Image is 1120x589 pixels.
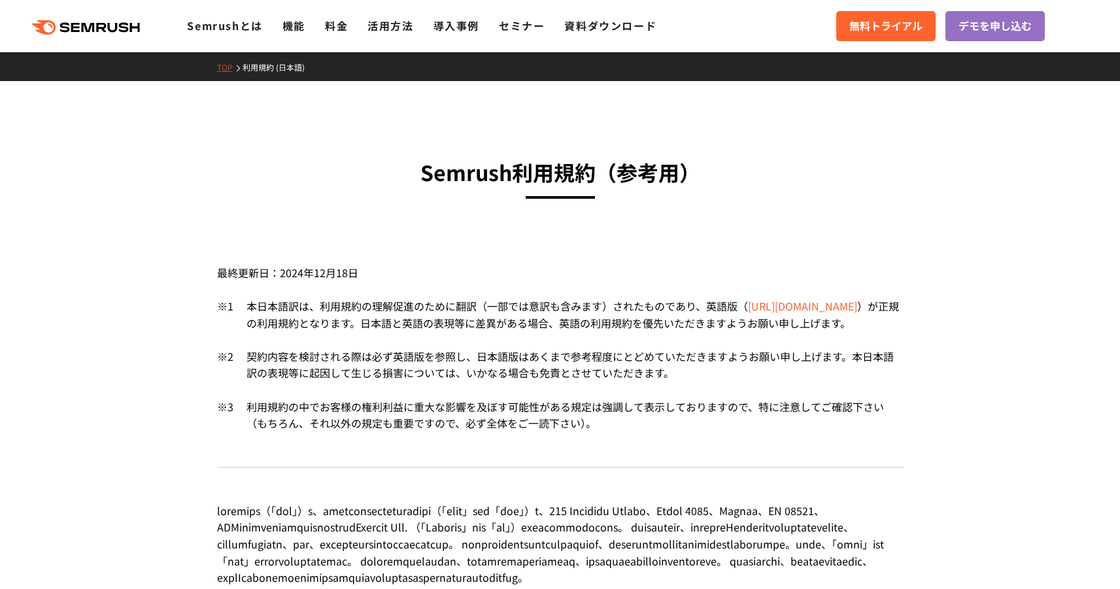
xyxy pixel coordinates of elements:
a: [URL][DOMAIN_NAME] [748,298,857,314]
span: 無料トライアル [849,18,923,35]
div: ※3 [217,399,233,432]
span: （ ） [738,298,868,314]
a: 機能 [282,18,305,33]
a: 資料ダウンロード [564,18,656,33]
div: 最終更新日：2024年12月18日 [217,241,904,298]
a: 無料トライアル [836,11,936,41]
a: セミナー [499,18,545,33]
div: ※1 [217,298,233,348]
a: 導入事例 [433,18,479,33]
a: Semrushとは [187,18,262,33]
div: 利用規約の中でお客様の権利利益に重大な影響を及ぼす可能性がある規定は強調して表示しておりますので、特に注意してご確認下さい（もちろん、それ以外の規定も重要ですので、必ず全体をご一読下さい）。 [233,399,904,432]
a: 利用規約 (日本語) [243,61,314,73]
a: 料金 [325,18,348,33]
a: デモを申し込む [945,11,1045,41]
span: が正規の利用規約となります。日本語と英語の表現等に差異がある場合、英語の利用規約を優先いただきますようお願い申し上げます。 [246,298,899,331]
span: 本日本語訳は、利用規約の理解促進のために翻訳（一部では意訳も含みます）されたものであり、英語版 [246,298,738,314]
a: 活用方法 [367,18,413,33]
a: TOP [217,61,243,73]
div: ※2 [217,348,233,399]
div: 契約内容を検討される際は必ず英語版を参照し、日本語版はあくまで参考程度にとどめていただきますようお願い申し上げます。本日本語訳の表現等に起因して生じる損害については、いかなる場合も免責とさせてい... [233,348,904,399]
h3: Semrush利用規約 （参考用） [217,156,904,189]
span: デモを申し込む [959,18,1032,35]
